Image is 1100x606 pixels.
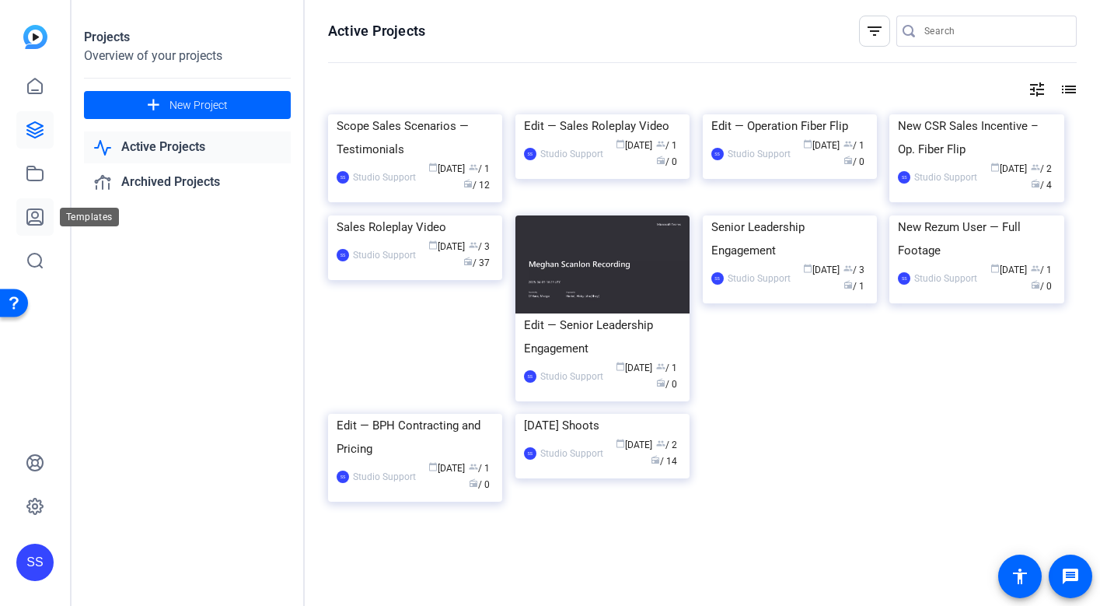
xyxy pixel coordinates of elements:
span: calendar_today [616,362,625,371]
span: / 0 [1031,281,1052,292]
h1: Active Projects [328,22,425,40]
span: / 0 [843,156,864,167]
span: calendar_today [428,240,438,250]
div: Sales Roleplay Video [337,215,494,239]
span: radio [843,156,853,165]
mat-icon: list [1058,80,1077,99]
mat-icon: message [1061,567,1080,586]
span: group [656,139,665,149]
div: SS [524,148,536,160]
span: / 37 [463,257,490,268]
span: / 2 [1031,163,1052,174]
span: group [469,163,478,172]
span: radio [1031,179,1040,188]
div: Overview of your projects [84,47,291,65]
span: [DATE] [428,463,465,474]
a: Active Projects [84,131,291,163]
span: group [469,462,478,471]
span: / 0 [469,479,490,490]
span: / 14 [651,456,677,467]
span: group [469,240,478,250]
span: / 3 [843,264,864,275]
span: / 1 [469,163,490,174]
div: Studio Support [728,146,791,162]
span: calendar_today [616,139,625,149]
span: / 0 [656,156,677,167]
a: Archived Projects [84,166,291,198]
mat-icon: filter_list [865,22,884,40]
div: New CSR Sales Incentive – Op. Fiber Flip [898,114,1055,161]
span: group [1031,264,1040,273]
span: New Project [169,97,228,114]
div: SS [711,148,724,160]
div: SS [524,370,536,383]
mat-icon: tune [1028,80,1046,99]
div: Edit — BPH Contracting and Pricing [337,414,494,461]
input: Search [924,22,1064,40]
div: SS [337,471,349,483]
div: Studio Support [540,146,603,162]
span: radio [656,156,665,165]
div: Templates [60,208,119,226]
span: radio [656,378,665,387]
div: Senior Leadership Engagement [711,215,868,262]
div: Studio Support [353,170,416,185]
div: Studio Support [353,247,416,263]
div: Edit — Operation Fiber Flip [711,114,868,138]
img: blue-gradient.svg [23,25,47,49]
div: [DATE] Shoots [524,414,681,437]
span: / 1 [469,463,490,474]
div: Edit — Sales Roleplay Video [524,114,681,138]
span: calendar_today [803,264,812,273]
span: / 1 [843,140,864,151]
span: [DATE] [428,163,465,174]
button: New Project [84,91,291,119]
span: calendar_today [990,264,1000,273]
span: [DATE] [616,440,652,450]
span: / 0 [656,379,677,390]
span: / 2 [656,440,677,450]
span: [DATE] [616,140,652,151]
span: [DATE] [990,264,1027,275]
div: SS [898,272,910,285]
span: calendar_today [428,163,438,172]
div: Projects [84,28,291,47]
div: SS [524,447,536,460]
span: [DATE] [803,264,840,275]
span: group [1031,163,1040,172]
span: / 12 [463,180,490,191]
span: / 4 [1031,180,1052,191]
span: group [656,362,665,371]
span: [DATE] [616,363,652,373]
span: [DATE] [803,140,840,151]
mat-icon: add [144,96,163,115]
div: Studio Support [540,446,603,461]
span: radio [1031,280,1040,289]
span: / 1 [656,140,677,151]
div: SS [16,544,54,581]
div: Studio Support [540,369,603,384]
span: calendar_today [616,439,625,448]
div: Scope Sales Scenarios — Testimonials [337,114,494,161]
span: group [656,439,665,448]
div: SS [898,171,910,184]
span: calendar_today [428,462,438,471]
span: group [843,264,853,273]
div: Studio Support [353,469,416,485]
span: calendar_today [803,139,812,149]
span: calendar_today [990,163,1000,172]
div: SS [711,272,724,285]
div: Studio Support [914,170,977,185]
div: SS [337,171,349,184]
div: Studio Support [728,271,791,286]
span: [DATE] [428,241,465,252]
span: radio [651,455,660,464]
span: / 1 [843,281,864,292]
div: Studio Support [914,271,977,286]
span: radio [463,179,473,188]
span: [DATE] [990,163,1027,174]
div: New Rezum User — Full Footage [898,215,1055,262]
span: radio [463,257,473,266]
span: / 3 [469,241,490,252]
div: SS [337,249,349,261]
